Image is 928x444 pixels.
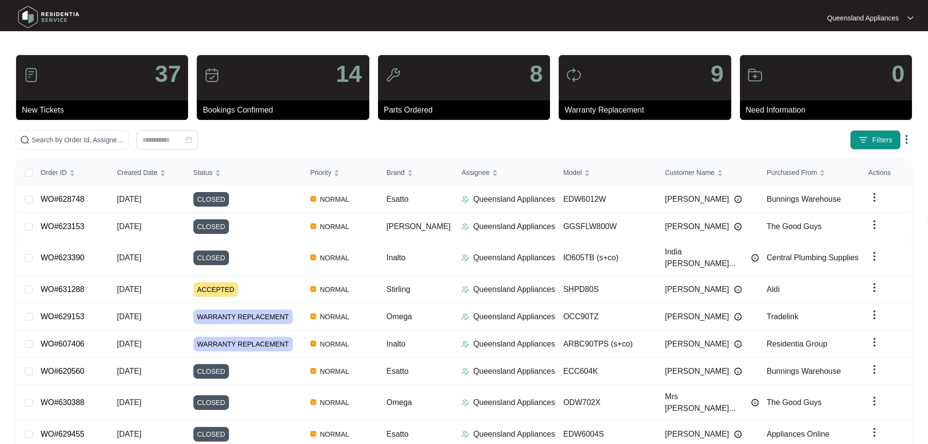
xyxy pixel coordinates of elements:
[872,135,892,145] span: Filters
[665,193,729,205] span: [PERSON_NAME]
[316,193,353,205] span: NORMAL
[193,251,229,265] span: CLOSED
[117,312,141,321] span: [DATE]
[555,358,657,385] td: ECC604K
[386,430,408,438] span: Esatto
[386,285,410,293] span: Stirling
[310,399,316,405] img: Vercel Logo
[861,160,911,186] th: Actions
[751,399,759,406] img: Info icon
[555,276,657,303] td: SHPD80S
[461,430,469,438] img: Assigner Icon
[310,167,332,178] span: Priority
[665,338,729,350] span: [PERSON_NAME]
[379,160,454,186] th: Brand
[316,428,353,440] span: NORMAL
[751,254,759,262] img: Info icon
[386,167,404,178] span: Brand
[310,431,316,437] img: Vercel Logo
[117,398,141,406] span: [DATE]
[767,167,817,178] span: Purchased From
[117,367,141,375] span: [DATE]
[711,62,724,86] p: 9
[734,195,742,203] img: Info icon
[117,285,141,293] span: [DATE]
[310,313,316,319] img: Vercel Logo
[734,367,742,375] img: Info icon
[20,135,30,145] img: search-icon
[473,397,555,408] p: Queensland Appliances
[657,160,759,186] th: Customer Name
[665,167,715,178] span: Customer Name
[310,368,316,374] img: Vercel Logo
[117,430,141,438] span: [DATE]
[869,192,880,203] img: dropdown arrow
[193,282,238,297] span: ACCEPTED
[767,195,841,203] span: Bunnings Warehouse
[901,134,912,145] img: dropdown arrow
[869,336,880,348] img: dropdown arrow
[473,338,555,350] p: Queensland Appliances
[40,398,84,406] a: WO#630388
[665,366,729,377] span: [PERSON_NAME]
[193,219,229,234] span: CLOSED
[555,213,657,240] td: GGSFLW800W
[310,341,316,347] img: Vercel Logo
[461,286,469,293] img: Assigner Icon
[565,104,731,116] p: Warranty Replacement
[473,252,555,264] p: Queensland Appliances
[454,160,555,186] th: Assignee
[204,67,220,83] img: icon
[869,395,880,407] img: dropdown arrow
[555,186,657,213] td: EDW6012W
[386,195,408,203] span: Esatto
[15,2,83,32] img: residentia service logo
[109,160,186,186] th: Created Date
[734,313,742,321] img: Info icon
[316,252,353,264] span: NORMAL
[33,160,109,186] th: Order ID
[40,167,67,178] span: Order ID
[746,104,912,116] p: Need Information
[386,312,412,321] span: Omega
[40,367,84,375] a: WO#620560
[461,254,469,262] img: Assigner Icon
[316,311,353,323] span: NORMAL
[869,219,880,231] img: dropdown arrow
[555,330,657,358] td: ARBC90TPS (s+co)
[193,427,229,442] span: CLOSED
[303,160,379,186] th: Priority
[40,312,84,321] a: WO#629153
[665,284,729,295] span: [PERSON_NAME]
[473,428,555,440] p: Queensland Appliances
[40,195,84,203] a: WO#628748
[555,385,657,421] td: ODW702X
[386,367,408,375] span: Esatto
[316,366,353,377] span: NORMAL
[186,160,303,186] th: Status
[40,222,84,231] a: WO#623153
[869,251,880,262] img: dropdown arrow
[316,397,353,408] span: NORMAL
[193,337,293,351] span: WARRANTY REPLACEMENT
[869,426,880,438] img: dropdown arrow
[734,286,742,293] img: Info icon
[869,282,880,293] img: dropdown arrow
[193,364,229,379] span: CLOSED
[193,167,213,178] span: Status
[461,223,469,231] img: Assigner Icon
[767,430,830,438] span: Appliances Online
[310,286,316,292] img: Vercel Logo
[827,13,899,23] p: Queensland Appliances
[193,192,229,207] span: CLOSED
[734,340,742,348] img: Info icon
[40,430,84,438] a: WO#629455
[316,221,353,232] span: NORMAL
[316,338,353,350] span: NORMAL
[310,196,316,202] img: Vercel Logo
[117,222,141,231] span: [DATE]
[473,193,555,205] p: Queensland Appliances
[386,398,412,406] span: Omega
[665,246,746,270] span: India [PERSON_NAME]...
[734,223,742,231] img: Info icon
